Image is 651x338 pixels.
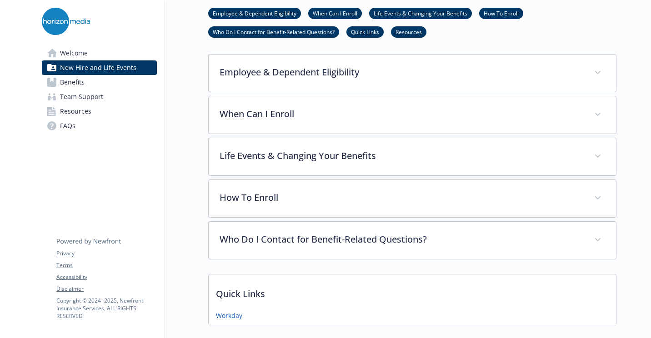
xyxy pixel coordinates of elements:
[60,104,91,119] span: Resources
[60,46,88,60] span: Welcome
[42,119,157,133] a: FAQs
[60,75,85,89] span: Benefits
[56,297,156,320] p: Copyright © 2024 - 2025 , Newfront Insurance Services, ALL RIGHTS RESERVED
[56,261,156,269] a: Terms
[479,9,523,17] a: How To Enroll
[42,89,157,104] a: Team Support
[60,60,136,75] span: New Hire and Life Events
[60,119,75,133] span: FAQs
[56,273,156,281] a: Accessibility
[220,233,583,246] p: Who Do I Contact for Benefit-Related Questions?
[60,89,103,104] span: Team Support
[209,222,616,259] div: Who Do I Contact for Benefit-Related Questions?
[216,311,242,320] a: Workday
[220,149,583,163] p: Life Events & Changing Your Benefits
[209,96,616,134] div: When Can I Enroll
[209,274,616,308] p: Quick Links
[308,9,362,17] a: When Can I Enroll
[42,75,157,89] a: Benefits
[369,9,472,17] a: Life Events & Changing Your Benefits
[209,180,616,217] div: How To Enroll
[208,27,339,36] a: Who Do I Contact for Benefit-Related Questions?
[220,191,583,204] p: How To Enroll
[42,46,157,60] a: Welcome
[209,138,616,175] div: Life Events & Changing Your Benefits
[42,60,157,75] a: New Hire and Life Events
[56,249,156,258] a: Privacy
[42,104,157,119] a: Resources
[346,27,384,36] a: Quick Links
[391,27,426,36] a: Resources
[56,285,156,293] a: Disclaimer
[208,9,301,17] a: Employee & Dependent Eligibility
[220,65,583,79] p: Employee & Dependent Eligibility
[220,107,583,121] p: When Can I Enroll
[209,55,616,92] div: Employee & Dependent Eligibility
